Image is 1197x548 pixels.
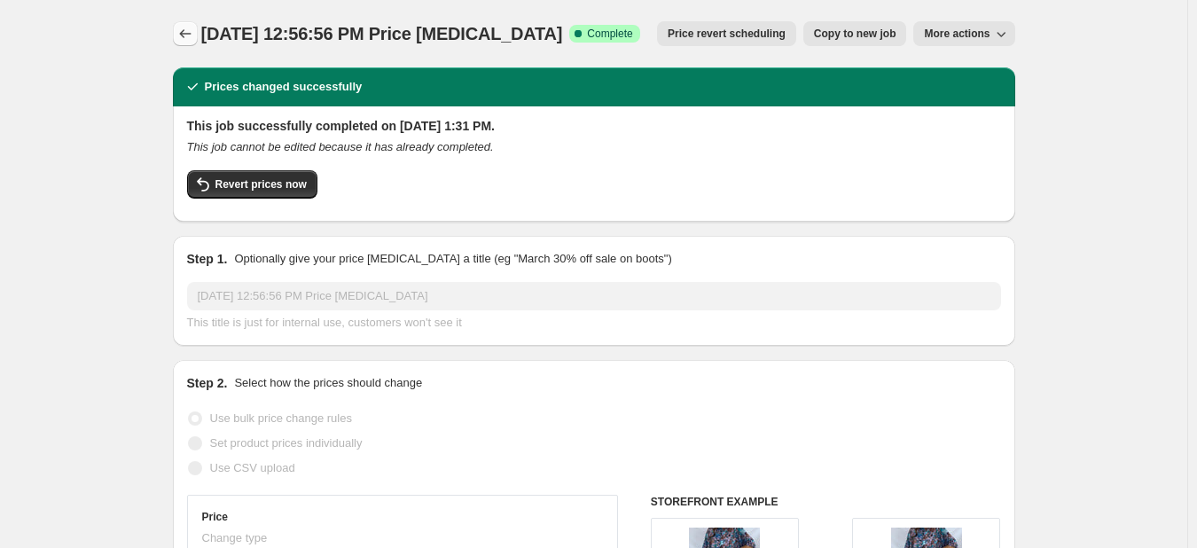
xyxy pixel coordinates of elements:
button: Copy to new job [803,21,907,46]
p: Optionally give your price [MEDICAL_DATA] a title (eg "March 30% off sale on boots") [234,250,671,268]
span: Set product prices individually [210,436,363,450]
span: Use bulk price change rules [210,411,352,425]
h2: Step 2. [187,374,228,392]
span: This title is just for internal use, customers won't see it [187,316,462,329]
h6: STOREFRONT EXAMPLE [651,495,1001,509]
p: Select how the prices should change [234,374,422,392]
span: Change type [202,531,268,544]
input: 30% off holiday sale [187,282,1001,310]
span: Revert prices now [215,177,307,192]
span: [DATE] 12:56:56 PM Price [MEDICAL_DATA] [201,24,563,43]
span: More actions [924,27,990,41]
button: More actions [913,21,1014,46]
button: Revert prices now [187,170,317,199]
h3: Price [202,510,228,524]
button: Price change jobs [173,21,198,46]
span: Use CSV upload [210,461,295,474]
h2: Step 1. [187,250,228,268]
span: Price revert scheduling [668,27,786,41]
h2: This job successfully completed on [DATE] 1:31 PM. [187,117,1001,135]
h2: Prices changed successfully [205,78,363,96]
span: Copy to new job [814,27,896,41]
i: This job cannot be edited because it has already completed. [187,140,494,153]
span: Complete [587,27,632,41]
button: Price revert scheduling [657,21,796,46]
